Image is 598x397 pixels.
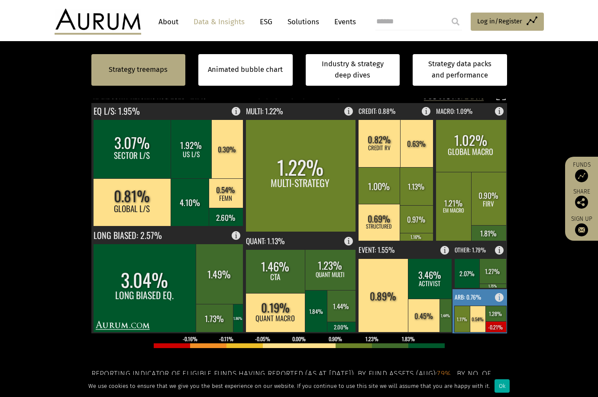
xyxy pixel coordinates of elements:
h5: Reporting indicator of eligible funds having reported (as at [DATE]). By fund assets (Aug): . By ... [91,368,507,391]
a: Solutions [283,14,323,30]
a: Events [330,14,356,30]
a: Data & Insights [189,14,249,30]
a: ESG [255,14,277,30]
a: Log in/Register [471,13,544,31]
img: Sign up to our newsletter [575,223,588,236]
a: Industry & strategy deep dives [306,54,400,86]
img: Aurum [55,9,141,35]
input: Submit [447,13,464,30]
div: Share [569,189,594,209]
div: Ok [495,379,510,393]
img: Share this post [575,196,588,209]
span: Log in/Register [477,16,522,26]
a: Animated bubble chart [208,64,283,75]
a: Strategy data packs and performance [413,54,507,86]
span: 79% [437,369,451,378]
a: Funds [569,161,594,182]
img: Access Funds [575,169,588,182]
a: Sign up [569,215,594,236]
a: Strategy treemaps [109,64,168,75]
a: About [154,14,183,30]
